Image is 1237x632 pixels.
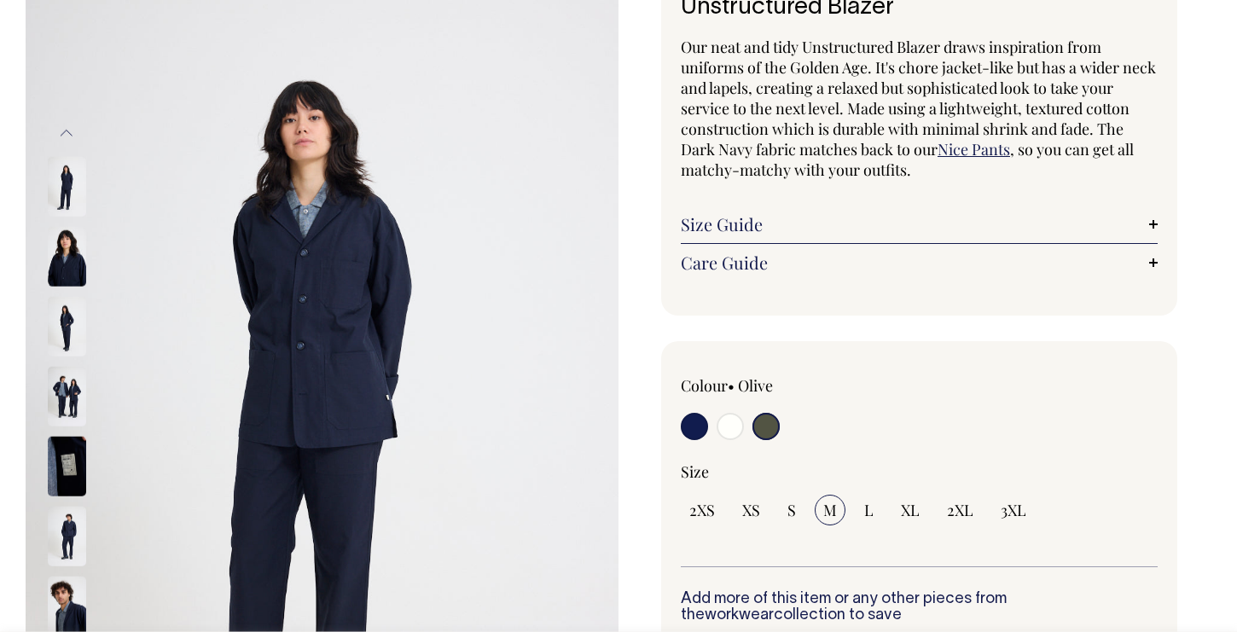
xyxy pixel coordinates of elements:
input: 2XS [681,495,723,525]
input: 2XL [938,495,982,525]
span: 3XL [1001,500,1026,520]
input: S [779,495,804,525]
a: Care Guide [681,252,1158,273]
span: XL [901,500,920,520]
span: Our neat and tidy Unstructured Blazer draws inspiration from uniforms of the Golden Age. It's cho... [681,37,1156,159]
span: 2XS [689,500,715,520]
input: XS [734,495,769,525]
span: , so you can get all matchy-matchy with your outfits. [681,139,1134,180]
span: 2XL [947,500,973,520]
a: Nice Pants [938,139,1010,159]
span: L [864,500,874,520]
a: workwear [705,608,774,623]
span: • [728,375,735,396]
img: dark-navy [48,507,86,566]
img: dark-navy [48,367,86,426]
span: M [823,500,837,520]
input: 3XL [992,495,1035,525]
input: XL [892,495,928,525]
img: dark-navy [48,297,86,357]
div: Colour [681,375,872,396]
img: dark-navy [48,227,86,287]
div: Size [681,461,1158,482]
h6: Add more of this item or any other pieces from the collection to save [681,591,1158,625]
a: Size Guide [681,214,1158,235]
span: S [787,500,796,520]
label: Olive [738,375,773,396]
img: dark-navy [48,157,86,217]
input: M [815,495,845,525]
span: XS [742,500,760,520]
button: Previous [54,113,79,152]
img: dark-navy [48,437,86,496]
input: L [856,495,882,525]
